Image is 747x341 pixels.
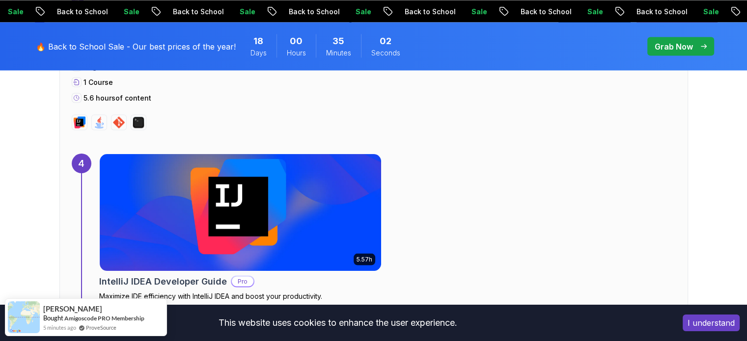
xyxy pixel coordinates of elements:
[86,323,116,332] a: ProveSource
[99,274,227,288] h2: IntelliJ IDEA Developer Guide
[655,40,693,52] p: Grab Now
[357,255,372,263] p: 5.57h
[326,48,351,57] span: Minutes
[287,48,306,57] span: Hours
[43,323,76,332] span: 5 minutes ago
[64,315,144,322] a: Amigoscode PRO Membership
[232,276,253,286] p: Pro
[463,6,495,16] p: Sale
[290,34,303,48] span: 0 Hours
[280,6,347,16] p: Back to School
[99,154,382,301] a: IntelliJ IDEA Developer Guide card5.57hIntelliJ IDEA Developer GuideProMaximize IDE efficiency wi...
[93,116,105,128] img: java logo
[115,6,147,16] p: Sale
[74,116,85,128] img: intellij logo
[250,48,267,57] span: Days
[83,93,151,103] p: 5.6 hours of content
[695,6,726,16] p: Sale
[49,6,115,16] p: Back to School
[332,34,344,48] span: 35 Minutes
[36,40,236,52] p: 🔥 Back to School Sale - Our best prices of the year!
[43,305,102,313] span: [PERSON_NAME]
[253,34,263,48] span: 18 Days
[7,312,668,334] div: This website uses cookies to enhance the user experience.
[579,6,610,16] p: Sale
[371,48,400,57] span: Seconds
[683,315,740,331] button: Accept cookies
[231,6,263,16] p: Sale
[347,6,379,16] p: Sale
[512,6,579,16] p: Back to School
[165,6,231,16] p: Back to School
[72,154,91,173] div: 4
[396,6,463,16] p: Back to School
[100,154,381,271] img: IntelliJ IDEA Developer Guide card
[99,291,382,301] p: Maximize IDE efficiency with IntelliJ IDEA and boost your productivity.
[8,301,40,333] img: provesource social proof notification image
[380,34,391,48] span: 2 Seconds
[43,314,63,322] span: Bought
[113,116,125,128] img: git logo
[83,78,113,86] span: 1 Course
[133,116,144,128] img: terminal logo
[628,6,695,16] p: Back to School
